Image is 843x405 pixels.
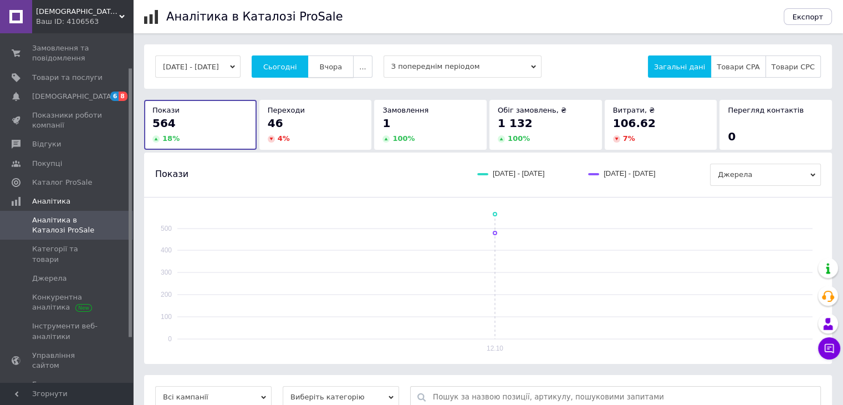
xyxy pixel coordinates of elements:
span: Обіг замовлень, ₴ [498,106,566,114]
span: Витрати, ₴ [613,106,655,114]
h1: Аналітика в Каталозі ProSale [166,10,343,23]
span: Інструменти веб-аналітики [32,321,103,341]
span: Управління сайтом [32,351,103,371]
button: Чат з покупцем [818,337,840,360]
button: Сьогодні [252,55,309,78]
span: 8 [119,92,127,101]
text: 300 [161,269,172,276]
button: ... [353,55,372,78]
span: [DEMOGRAPHIC_DATA] [32,92,114,102]
span: Покази [155,168,188,180]
text: 200 [161,291,172,298]
span: Відгуки [32,139,61,149]
span: Сьогодні [263,63,297,71]
button: Загальні дані [648,55,711,78]
span: Експорт [793,13,824,21]
span: 0 [728,130,735,143]
text: 12.10 [487,345,503,352]
span: 106.62 [613,117,656,130]
div: Ваш ID: 4106563 [36,17,133,27]
span: 100 % [392,134,415,143]
span: Польські насоси Omnigena в Україні [36,7,119,17]
span: Аналітика в Каталозі ProSale [32,215,103,235]
span: Переходи [268,106,305,114]
span: Вчора [319,63,342,71]
span: Товари та послуги [32,73,103,83]
span: Показники роботи компанії [32,110,103,130]
span: Покупці [32,159,62,169]
span: 4 % [278,134,290,143]
span: 6 [110,92,119,101]
span: З попереднім періодом [384,55,541,78]
span: Категорії та товари [32,244,103,264]
span: 7 % [623,134,635,143]
span: Конкурентна аналітика [32,292,103,312]
span: Каталог ProSale [32,178,92,188]
button: Експорт [784,8,832,25]
span: Гаманець компанії [32,379,103,399]
span: 100 % [508,134,530,143]
span: Замовлення та повідомлення [32,43,103,63]
span: 1 [382,117,390,130]
span: Товари CPA [717,63,759,71]
text: 400 [161,246,172,254]
text: 100 [161,313,172,321]
span: 46 [268,117,283,130]
span: Джерела [710,164,821,186]
span: 564 [152,117,176,130]
button: [DATE] - [DATE] [155,55,241,78]
button: Товари CPA [711,55,765,78]
span: 18 % [162,134,180,143]
span: Загальні дані [654,63,705,71]
span: Перегляд контактів [728,106,804,114]
span: Покази [152,106,180,114]
text: 500 [161,225,172,232]
span: Замовлення [382,106,428,114]
span: ... [359,63,366,71]
button: Вчора [308,55,354,78]
span: 1 132 [498,117,533,130]
span: Товари CPC [772,63,815,71]
button: Товари CPC [765,55,821,78]
span: Аналітика [32,196,70,206]
text: 0 [168,335,172,343]
span: Джерела [32,274,67,283]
